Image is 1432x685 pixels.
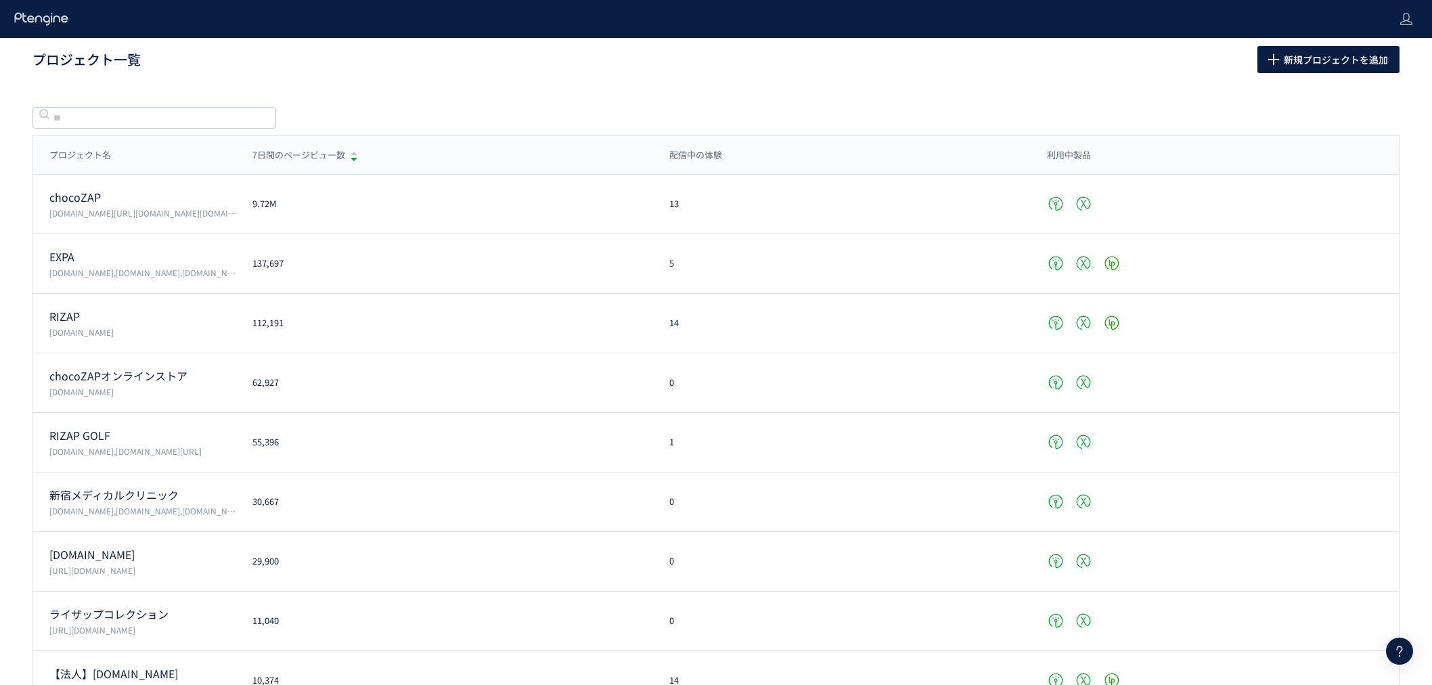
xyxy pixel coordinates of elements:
[49,309,236,324] p: RIZAP
[653,495,1031,508] div: 0
[653,257,1031,270] div: 5
[236,436,653,449] div: 55,396
[1047,149,1091,162] span: 利用中製品
[653,317,1031,330] div: 14
[669,149,722,162] span: 配信中の体験
[49,267,236,278] p: vivana.jp,expa-official.jp,reserve-expa.jp
[49,624,236,636] p: https://shop.rizap.jp/
[236,376,653,389] div: 62,927
[653,615,1031,627] div: 0
[653,376,1031,389] div: 0
[32,50,1228,70] h1: プロジェクト一覧
[49,565,236,576] p: https://medical.chocozap.jp
[236,257,653,270] div: 137,697
[236,198,653,211] div: 9.72M
[1284,46,1388,73] span: 新規プロジェクトを追加
[49,386,236,397] p: chocozap.shop
[236,495,653,508] div: 30,667
[49,207,236,219] p: chocozap.jp/,zap-id.jp/,web.my-zap.jp/,liff.campaign.chocozap.sumiyoku.jp/
[49,428,236,443] p: RIZAP GOLF
[252,149,345,162] span: 7日間のページビュー数
[49,666,236,682] p: 【法人】rizap.jp
[49,249,236,265] p: EXPA
[1257,46,1400,73] button: 新規プロジェクトを追加
[49,487,236,503] p: 新宿メディカルクリニック
[49,505,236,516] p: shinjuku3chome-medical.jp,shinjuku3-mc.reserve.ne.jp,www.shinjukumc.com/,shinjukumc.net/,smc-glp1...
[653,436,1031,449] div: 1
[236,317,653,330] div: 112,191
[49,547,236,562] p: medical.chocozap.jp
[49,326,236,338] p: www.rizap.jp
[49,606,236,622] p: ライザップコレクション
[653,198,1031,211] div: 13
[49,190,236,205] p: chocoZAP
[653,555,1031,568] div: 0
[236,555,653,568] div: 29,900
[49,368,236,384] p: chocoZAPオンラインストア
[49,445,236,457] p: www.rizap-golf.jp,rizap-golf.ns-test.work/lp/3anniversary-cp/
[49,149,111,162] span: プロジェクト名
[236,615,653,627] div: 11,040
